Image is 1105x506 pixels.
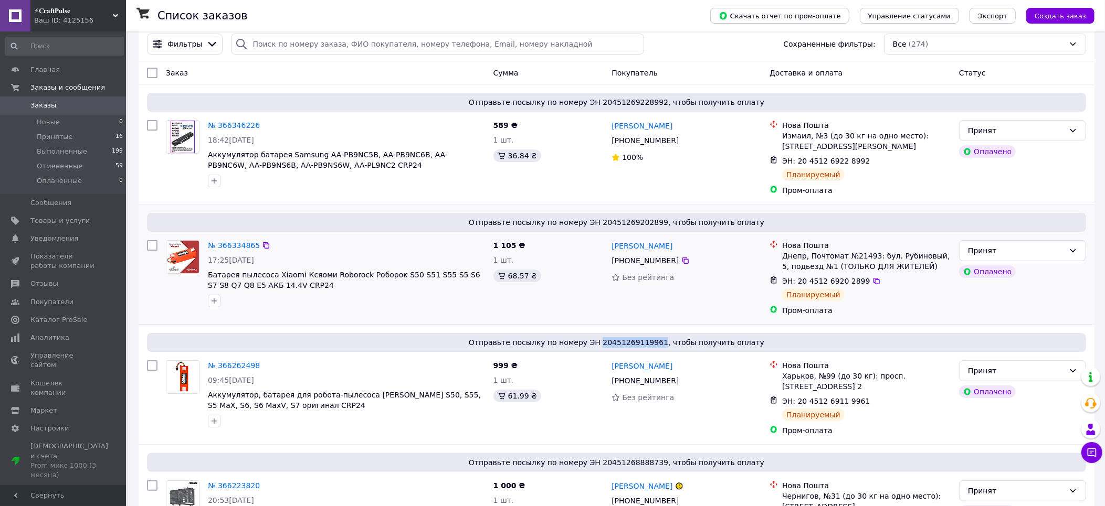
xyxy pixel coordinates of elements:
[30,315,87,325] span: Каталог ProSale
[231,34,644,55] input: Поиск по номеру заказа, ФИО покупателя, номеру телефона, Email, номеру накладной
[30,461,108,480] div: Prom микс 1000 (3 месяца)
[612,121,672,131] a: [PERSON_NAME]
[612,481,672,491] a: [PERSON_NAME]
[493,241,525,250] span: 1 105 ₴
[208,241,260,250] a: № 366334865
[30,234,78,243] span: Уведомления
[612,241,672,251] a: [PERSON_NAME]
[978,12,1007,20] span: Экспорт
[622,393,674,402] span: Без рейтинга
[970,8,1016,24] button: Экспорт
[782,371,951,392] div: Харьков, №99 (до 30 кг): просп. [STREET_ADDRESS] 2
[782,240,951,251] div: Нова Пошта
[151,457,1082,468] span: Отправьте посылку по номеру ЭН 20451268888739, чтобы получить оплату
[37,162,82,171] span: Отмененные
[1016,11,1095,19] a: Создать заказ
[1026,8,1095,24] button: Создать заказ
[909,40,929,48] span: (274)
[5,37,124,56] input: Поиск
[782,157,870,165] span: ЭН: 20 4512 6922 8992
[784,39,876,49] span: Сохраненные фильтры:
[37,147,87,156] span: Выполненные
[622,153,643,162] span: 100%
[166,69,188,77] span: Заказ
[710,8,849,24] button: Скачать отчет по пром-оплате
[968,485,1065,497] div: Принят
[30,406,57,415] span: Маркет
[30,424,69,433] span: Настройки
[493,256,514,264] span: 1 шт.
[493,376,514,384] span: 1 шт.
[37,117,60,127] span: Новые
[782,425,951,436] div: Пром-оплата
[493,361,518,370] span: 999 ₴
[167,39,202,49] span: Фильтры
[34,16,126,25] div: Ваш ID: 4125156
[868,12,951,20] span: Управление статусами
[612,69,658,77] span: Покупатель
[30,279,58,288] span: Отзывы
[115,132,123,142] span: 16
[782,168,845,181] div: Планируемый
[968,245,1065,256] div: Принят
[1081,442,1102,463] button: Чат с покупателем
[208,150,448,169] span: Аккумулятор батарея Samsung AA-PB9NC5B, AA-PB9NC6B, AA-PB9NC6W, AA-PB9NS6B, AA-PB9NS6W, AA-PL9NC2...
[770,69,843,77] span: Доставка и оплата
[30,333,69,342] span: Аналитика
[30,351,97,370] span: Управление сайтом
[493,496,514,504] span: 1 шт.
[166,361,199,393] img: Фото товару
[30,101,56,110] span: Заказы
[959,145,1016,158] div: Оплачено
[968,125,1065,136] div: Принят
[719,11,841,20] span: Скачать отчет по пром-оплате
[30,65,60,74] span: Главная
[119,176,123,186] span: 0
[166,240,199,274] a: Фото товару
[959,69,986,77] span: Статус
[782,120,951,131] div: Нова Пошта
[782,360,951,371] div: Нова Пошта
[782,408,845,421] div: Планируемый
[37,176,82,186] span: Оплаченные
[37,132,73,142] span: Принятые
[208,271,480,289] a: Батарея пылесоса Xiaomi Ксяоми Roborock Роборок S50 S51 S55 S5 S6 S7 S8 Q7 Q8 E5 АКБ 14.4V CRP24
[119,117,123,127] span: 0
[151,217,1082,228] span: Отправьте посылку по номеру ЭН 20451269202899, чтобы получить оплату
[34,6,113,16] span: ⚡𝐂𝐫𝐚𝐟𝐭𝐏𝐮𝐥𝐬𝐞
[493,481,525,490] span: 1 000 ₴
[151,97,1082,107] span: Отправьте посылку по номеру ЭН 20451269228992, чтобы получить оплату
[893,39,907,49] span: Все
[609,253,681,268] div: [PHONE_NUMBER]
[151,337,1082,348] span: Отправьте посылку по номеру ЭН 20451269119961, чтобы получить оплату
[622,273,674,282] span: Без рейтинга
[30,252,97,271] span: Показатели работы компании
[30,83,105,92] span: Заказы и сообщения
[782,397,870,405] span: ЭН: 20 4512 6911 9961
[782,131,951,152] div: Измаил, №3 (до 30 кг на одно место): [STREET_ADDRESS][PERSON_NAME]
[493,69,519,77] span: Сумма
[860,8,959,24] button: Управление статусами
[782,185,951,196] div: Пром-оплата
[612,361,672,371] a: [PERSON_NAME]
[609,133,681,148] div: [PHONE_NUMBER]
[30,216,90,225] span: Товары и услуги
[782,277,870,285] span: ЭН: 20 4512 6920 2899
[782,305,951,316] div: Пром-оплата
[157,9,248,22] h1: Список заказов
[609,373,681,388] div: [PHONE_NUMBER]
[30,297,73,307] span: Покупатели
[208,496,254,504] span: 20:53[DATE]
[166,120,199,154] a: Фото товару
[782,288,845,301] div: Планируемый
[166,241,199,273] img: Фото товару
[115,162,123,171] span: 59
[493,390,541,402] div: 61.99 ₴
[112,147,123,156] span: 199
[208,361,260,370] a: № 366262498
[208,391,481,410] a: Аккумулятор, батарея для робота-пылесоса [PERSON_NAME] S50, S55, S5 MaX, S6, S6 MaxV, S7 оригинал...
[30,379,97,397] span: Кошелек компании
